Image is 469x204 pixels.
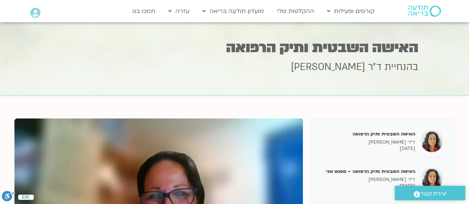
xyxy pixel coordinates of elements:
[51,40,418,55] h1: האישה השבטית ותיק הרפואה
[322,146,415,152] p: [DATE]
[408,6,441,17] img: תודעה בריאה
[421,167,443,190] img: האישה השבטית ותיק הרפואה – מפגש שני
[384,60,418,74] span: בהנחיית
[322,131,415,137] h5: האישה השבטית ותיק הרפואה
[322,183,415,189] p: [DATE]
[420,189,447,199] span: יצירת קשר
[322,177,415,183] p: ד״ר [PERSON_NAME]
[395,186,465,200] a: יצירת קשר
[323,4,378,18] a: קורסים ופעילות
[199,4,268,18] a: מועדון תודעה בריאה
[322,168,415,175] h5: האישה השבטית ותיק הרפואה – מפגש שני
[165,4,193,18] a: עזרה
[322,139,415,146] p: ד״ר [PERSON_NAME]
[129,4,159,18] a: תמכו בנו
[421,130,443,152] img: האישה השבטית ותיק הרפואה
[273,4,318,18] a: ההקלטות שלי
